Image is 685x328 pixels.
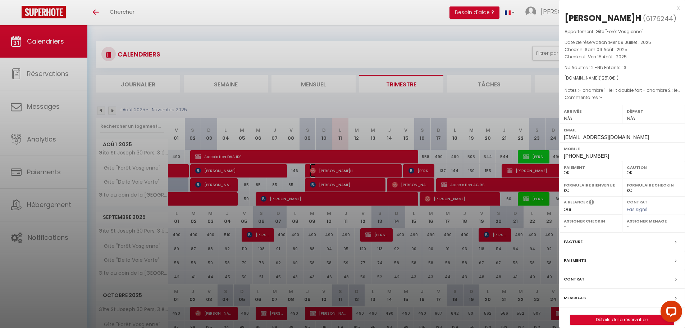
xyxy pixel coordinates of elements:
span: 6176244 [646,14,673,23]
label: Arrivée [564,108,617,115]
div: [DOMAIN_NAME] [565,75,680,82]
span: Nb Adultes : 2 - [565,64,626,71]
span: ( € ) [599,75,618,81]
label: Facture [564,238,583,246]
div: [PERSON_NAME]H [565,12,641,24]
label: Assigner Menage [627,217,680,225]
span: 1251.8 [600,75,612,81]
label: Contrat [564,275,585,283]
button: Détails de la réservation [570,315,674,325]
label: A relancer [564,199,588,205]
div: x [559,4,680,12]
label: Paiement [564,164,617,171]
label: Départ [627,108,680,115]
label: Paiements [564,257,586,264]
span: [PHONE_NUMBER] [564,153,609,159]
span: Gîte "Forêt Vosgienne" [595,28,643,35]
label: Formulaire Checkin [627,181,680,189]
span: Sam 09 Août . 2025 [585,46,627,53]
iframe: LiveChat chat widget [655,298,685,328]
span: Ven 15 Août . 2025 [588,54,627,60]
label: Caution [627,164,680,171]
label: Messages [564,294,586,302]
label: Mobile [564,145,680,152]
p: Appartement : [565,28,680,35]
p: Commentaires : [565,94,680,101]
span: [EMAIL_ADDRESS][DOMAIN_NAME] [564,134,649,140]
span: Nb Enfants : 3 [597,64,626,71]
span: Pas signé [627,206,648,212]
a: Détails de la réservation [570,315,674,324]
span: N/A [627,116,635,121]
p: Checkout : [565,53,680,60]
span: ( ) [643,13,676,23]
p: Notes : [565,87,680,94]
label: Assigner Checkin [564,217,617,225]
label: Contrat [627,199,648,204]
span: Mer 09 Juillet . 2025 [609,39,651,45]
label: Email [564,126,680,134]
p: Date de réservation : [565,39,680,46]
p: Checkin : [565,46,680,53]
i: Sélectionner OUI si vous souhaiter envoyer les séquences de messages post-checkout [589,199,594,207]
span: N/A [564,116,572,121]
span: - [600,94,603,100]
label: Formulaire Bienvenue [564,181,617,189]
